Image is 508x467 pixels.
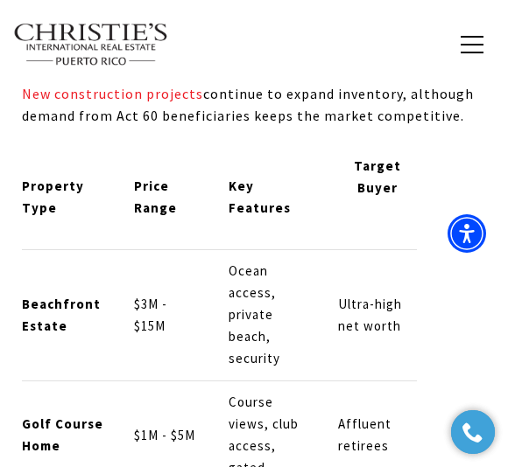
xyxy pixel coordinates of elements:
p: Key Features [229,176,309,220]
img: Christie's International Real Estate text transparent background [13,23,169,66]
p: $3M - $15M [134,294,199,338]
a: New construction projects - open in a new tab [22,85,203,102]
p: continue to expand inventory, although demand from Act 60 beneficiaries keeps the market competit... [22,83,486,128]
p: Ultra-high net worth [338,294,417,338]
button: button [449,19,495,70]
div: Accessibility Menu [448,214,486,253]
p: Property Type [22,176,105,220]
p: Price Range [134,176,199,220]
p: Affluent retirees [338,414,417,457]
strong: Golf Course Home [22,415,103,454]
p: Target Buyer [338,156,417,199]
a: search [430,35,449,54]
p: Ocean access, private beach, security [229,261,309,370]
p: $1M - $5M [134,425,199,447]
strong: Beachfront Estate [22,296,101,334]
